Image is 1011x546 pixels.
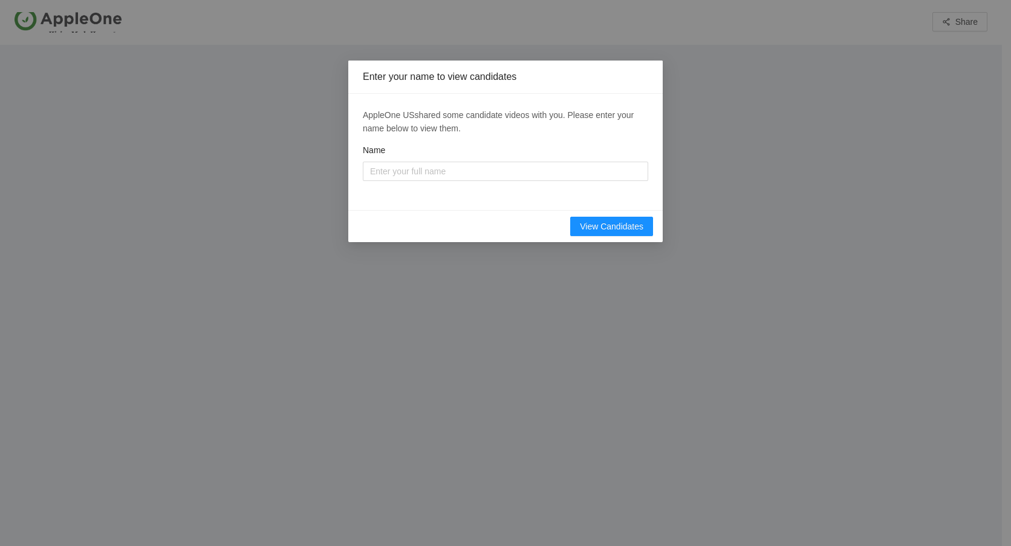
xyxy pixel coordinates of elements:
[363,162,648,181] input: Name
[363,108,648,135] div: AppleOne US shared some candidate videos with you. Please enter your name below to view them.
[363,70,648,84] div: Enter your name to view candidates
[580,220,643,233] span: View Candidates
[570,217,653,236] button: View Candidates
[363,143,385,157] label: Name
